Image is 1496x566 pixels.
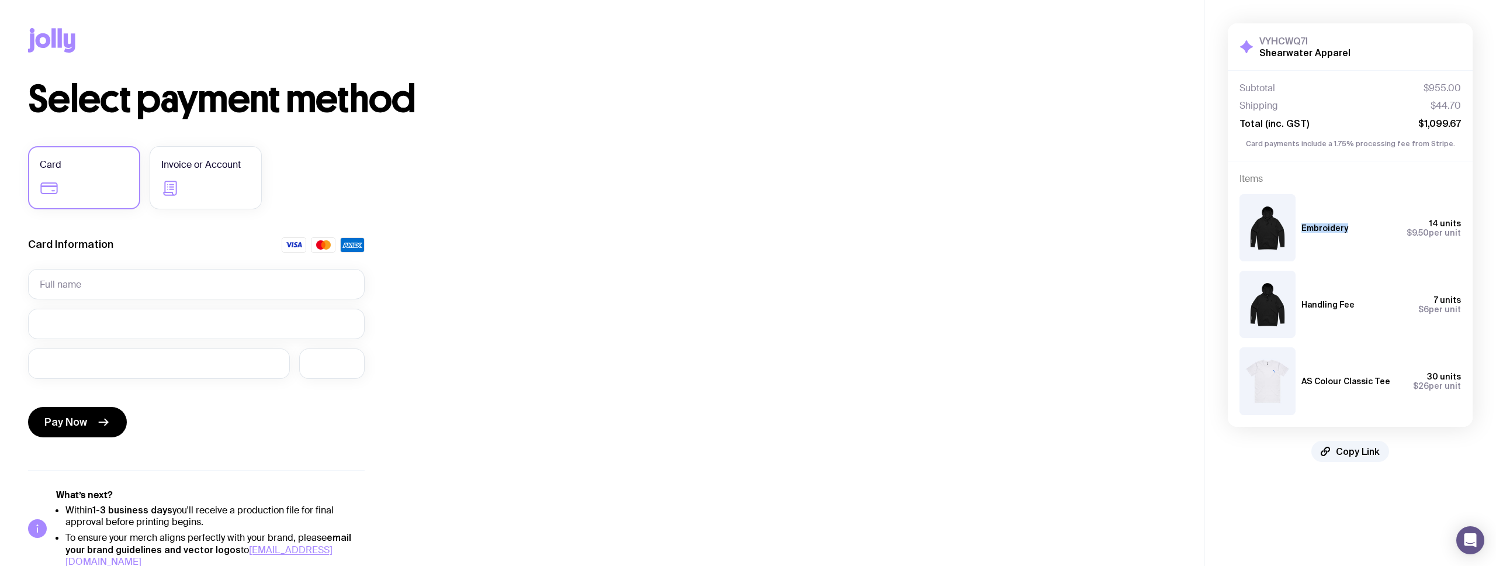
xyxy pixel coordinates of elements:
[161,158,241,172] span: Invoice or Account
[1311,441,1389,462] button: Copy Link
[1431,100,1461,112] span: $44.70
[1259,35,1350,47] h3: VYHCWQ7I
[1418,305,1461,314] span: per unit
[28,407,127,437] button: Pay Now
[28,269,365,299] input: Full name
[92,505,172,515] strong: 1-3 business days
[1418,305,1429,314] span: $6
[40,158,61,172] span: Card
[1239,173,1461,185] h4: Items
[28,81,1176,118] h1: Select payment method
[1301,300,1355,309] h3: Handling Fee
[1407,228,1461,237] span: per unit
[1407,228,1429,237] span: $9.50
[1413,381,1461,391] span: per unit
[1239,139,1461,149] p: Card payments include a 1.75% processing fee from Stripe.
[1336,446,1380,457] span: Copy Link
[1424,82,1461,94] span: $955.00
[40,358,278,369] iframe: Secure expiration date input frame
[1301,377,1390,386] h3: AS Colour Classic Tee
[311,358,353,369] iframe: Secure CVC input frame
[56,489,365,501] h5: What’s next?
[1413,381,1429,391] span: $26
[1427,372,1461,381] span: 30 units
[1259,47,1350,58] h2: Shearwater Apparel
[40,318,353,329] iframe: Secure card number input frame
[65,532,351,555] strong: email your brand guidelines and vector logos
[1301,223,1348,233] h3: Embroidery
[1239,118,1309,129] span: Total (inc. GST)
[1239,82,1275,94] span: Subtotal
[44,415,87,429] span: Pay Now
[1429,219,1461,228] span: 14 units
[1418,118,1461,129] span: $1,099.67
[1239,100,1278,112] span: Shipping
[28,237,113,251] label: Card Information
[1434,295,1461,305] span: 7 units
[65,504,365,528] li: Within you'll receive a production file for final approval before printing begins.
[1456,526,1484,554] div: Open Intercom Messenger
